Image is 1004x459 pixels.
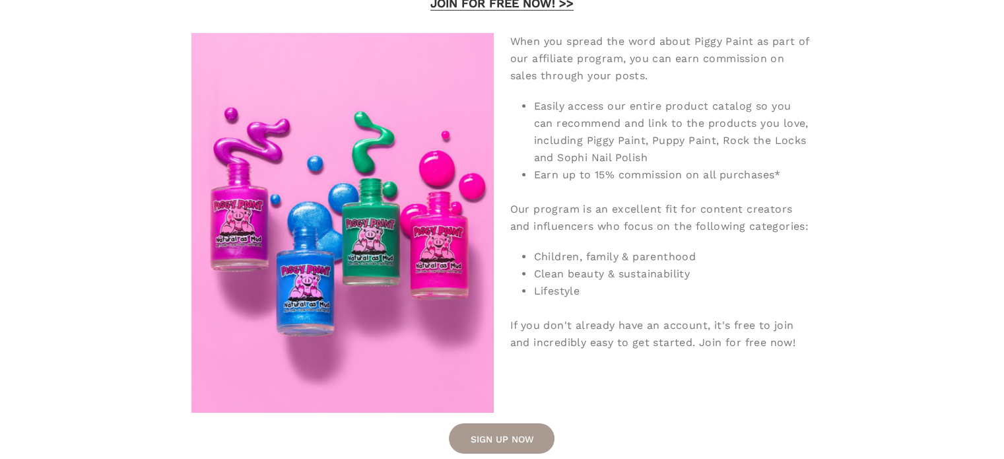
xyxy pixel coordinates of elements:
img: dpm_1-036.jpg [191,33,494,413]
div: When you spread the word about Piggy Paint as part of our affiliate program, you can earn commiss... [510,33,812,85]
li: Clean beauty & sustainability [533,265,812,283]
a: SIGN UP NOW [449,423,554,454]
div: Our program is an excellent fit for content creators and influencers who focus on the following c... [510,184,812,235]
div: If you don't already have an account, it's free to join and incredibly easy to get started. Join ... [510,317,812,351]
li: Earn up to 15% commission on all purchases* [533,166,812,184]
li: Children, family & parenthood [533,248,812,265]
li: Easily access our entire product catalog so you can recommend and link to the products you love, ... [533,98,812,166]
li: Lifestyle [533,283,812,300]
